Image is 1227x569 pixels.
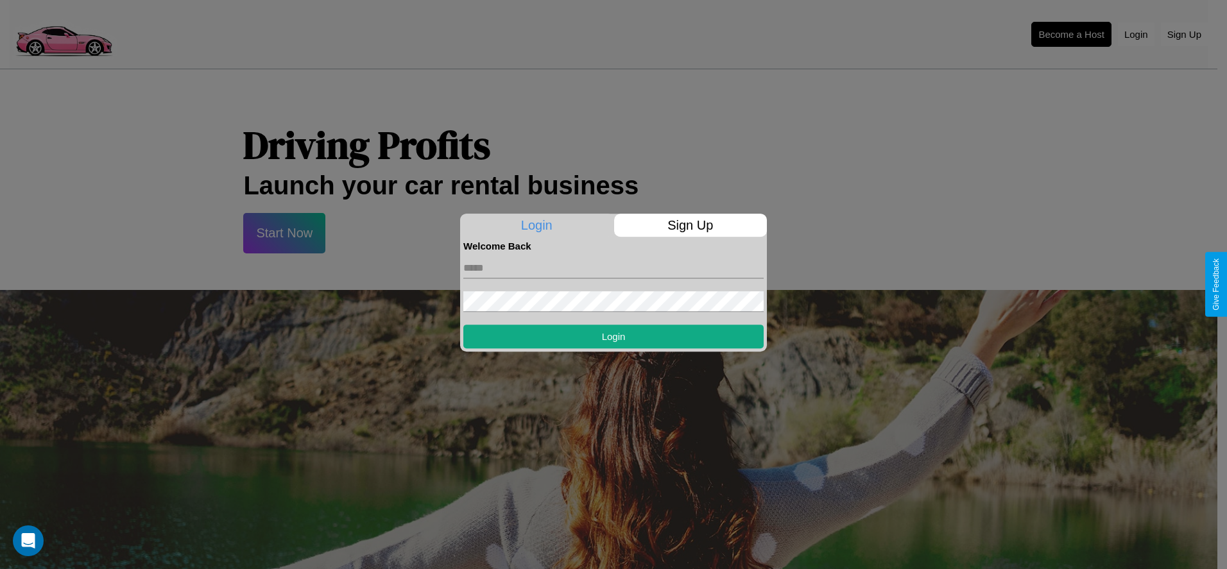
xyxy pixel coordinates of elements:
[614,214,768,237] p: Sign Up
[463,241,764,251] h4: Welcome Back
[13,525,44,556] div: Open Intercom Messenger
[463,325,764,348] button: Login
[460,214,613,237] p: Login
[1212,259,1221,310] div: Give Feedback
